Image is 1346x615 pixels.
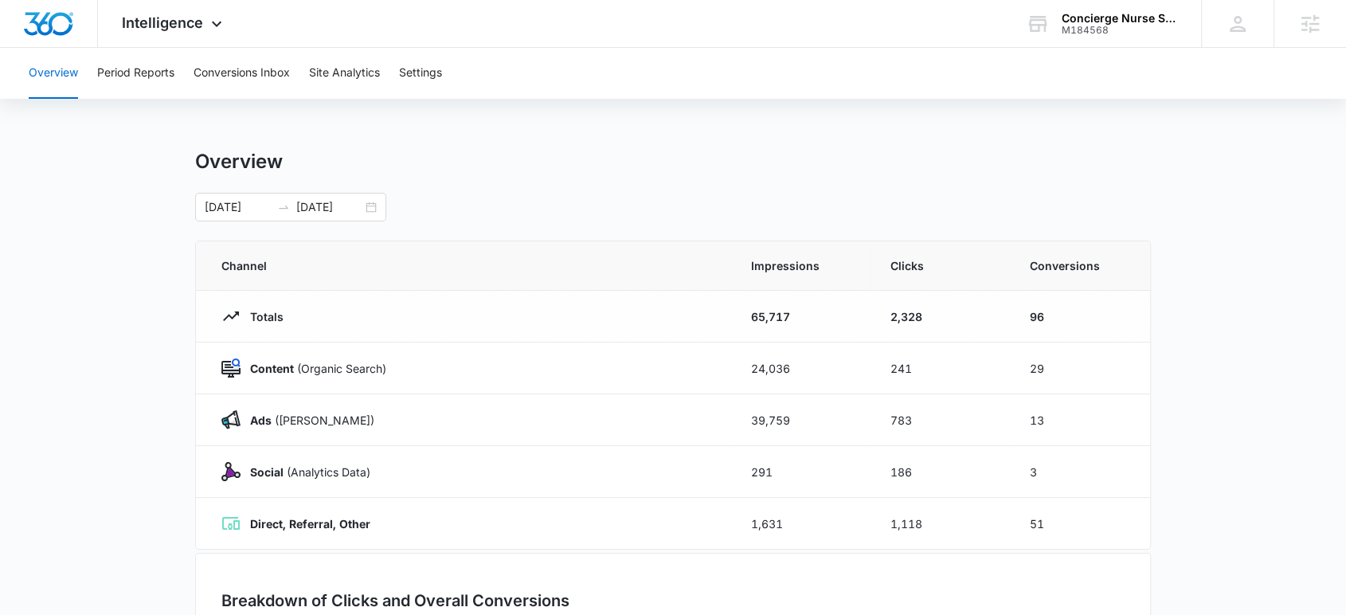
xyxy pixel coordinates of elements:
h1: Overview [195,150,283,174]
div: account name [1062,12,1178,25]
td: 29 [1011,343,1150,394]
span: swap-right [277,201,290,213]
td: 2,328 [871,291,1011,343]
p: (Organic Search) [241,360,386,377]
strong: Ads [250,413,272,427]
strong: Content [250,362,294,375]
span: Impressions [751,257,852,274]
p: Totals [241,308,284,325]
td: 39,759 [732,394,871,446]
span: to [277,201,290,213]
button: Settings [399,48,442,99]
td: 291 [732,446,871,498]
td: 24,036 [732,343,871,394]
h3: Breakdown of Clicks and Overall Conversions [221,589,569,613]
strong: Social [250,465,284,479]
button: Conversions Inbox [194,48,290,99]
td: 51 [1011,498,1150,550]
td: 65,717 [732,291,871,343]
td: 186 [871,446,1011,498]
img: Social [221,462,241,481]
button: Overview [29,48,78,99]
span: Clicks [890,257,992,274]
input: Start date [205,198,271,216]
span: Conversions [1030,257,1125,274]
p: (Analytics Data) [241,464,370,480]
button: Site Analytics [309,48,380,99]
div: account id [1062,25,1178,36]
td: 96 [1011,291,1150,343]
button: Period Reports [97,48,174,99]
td: 3 [1011,446,1150,498]
td: 783 [871,394,1011,446]
td: 13 [1011,394,1150,446]
input: End date [296,198,362,216]
img: Ads [221,410,241,429]
td: 1,631 [732,498,871,550]
img: Content [221,358,241,378]
td: 1,118 [871,498,1011,550]
span: Intelligence [122,14,203,31]
span: Channel [221,257,713,274]
td: 241 [871,343,1011,394]
p: ([PERSON_NAME]) [241,412,374,429]
strong: Direct, Referral, Other [250,517,370,531]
